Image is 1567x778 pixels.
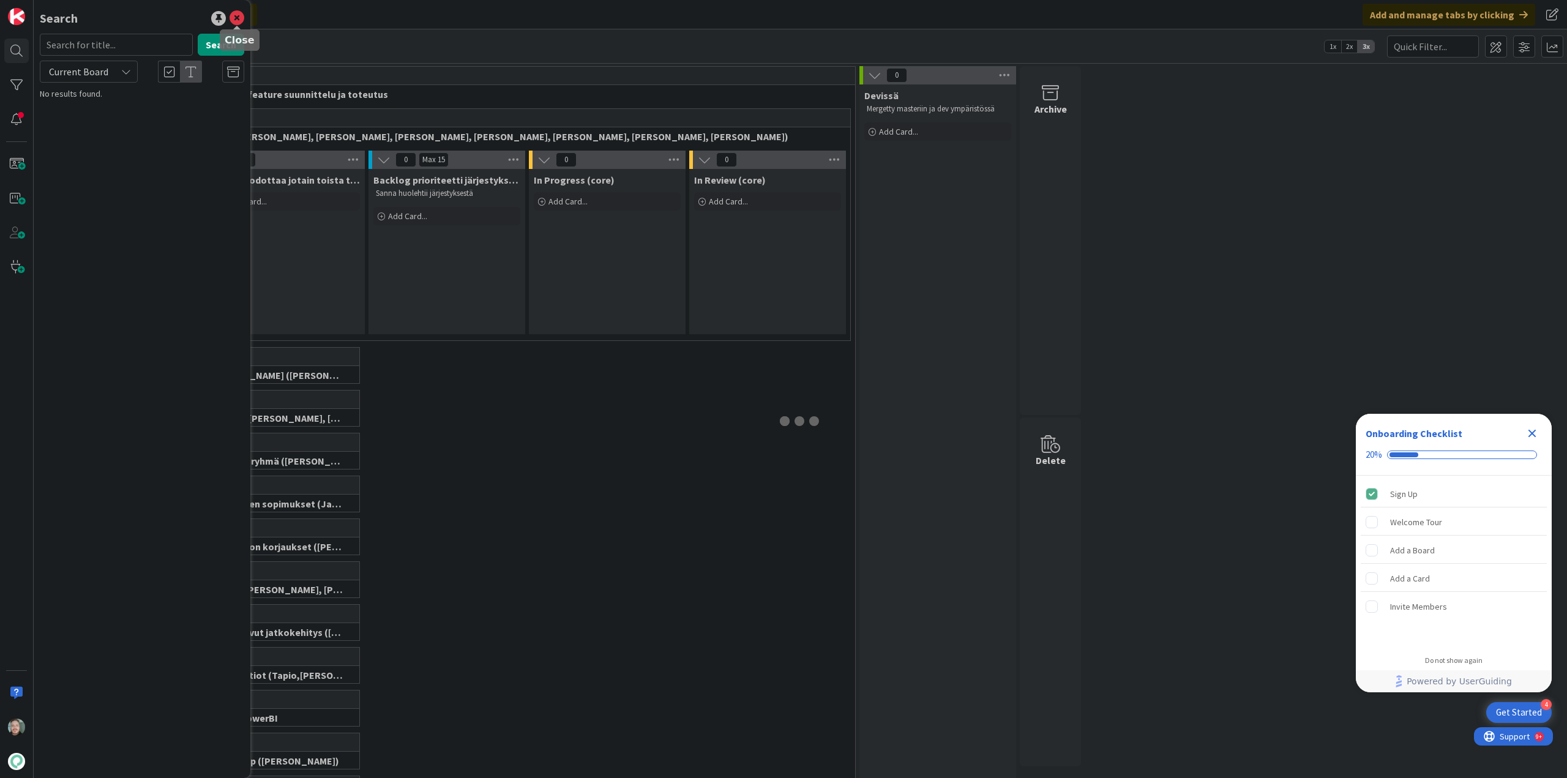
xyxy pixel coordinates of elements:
div: Add a Card is incomplete. [1361,565,1547,592]
span: Halti (Sebastian, VilleH, Riikka, Antti, MikkoV, PetriH, PetriM) [210,369,344,381]
span: Backlog prioriteetti järjestyksessä (core) [373,174,520,186]
div: Add and manage tabs by clicking [1363,4,1535,26]
div: Add a Board [1390,543,1435,558]
h5: Close [225,34,255,46]
div: Welcome Tour is incomplete. [1361,509,1547,536]
span: Add Card... [388,211,427,222]
div: Add a Board is incomplete. [1361,537,1547,564]
span: 1x [1325,40,1341,53]
span: Kirjanpidon korjaukset (Jussi, JaakkoHä) [210,540,344,553]
div: Checklist Container [1356,414,1552,692]
span: DWH + PowerBI [210,712,344,724]
span: In Review (core) [694,174,766,186]
div: Delete [1036,453,1066,468]
div: Invite Members [1390,599,1447,614]
span: Support [26,2,56,17]
span: Perintä (Jaakko, PetriH, MikkoV, Pasi) [210,412,344,424]
div: Add a Card [1390,571,1430,586]
span: Current Board [49,65,108,78]
span: Tekninen feature suunnittelu ja toteutus [205,88,840,100]
span: Add Card... [709,196,748,207]
div: Do not show again [1425,656,1483,665]
span: Add Card... [548,196,588,207]
img: avatar [8,753,25,770]
div: Archive [1034,102,1067,116]
img: Visit kanbanzone.com [8,8,25,25]
span: Core (Pasi, Jussi, JaakkoHä, Jyri, Leo, MikkoK, Väinö, MattiH) [210,130,835,143]
button: Search [198,34,244,56]
div: 9+ [62,5,68,15]
div: Max 15 [422,157,445,163]
span: Laskutusryhmä (Antti, Keijo) [210,455,344,467]
div: Sign Up is complete. [1361,481,1547,507]
div: 4 [1541,699,1552,710]
p: Sanna huolehtii järjestyksestä [376,189,518,198]
div: Close Checklist [1522,424,1542,443]
div: Sign Up [1390,487,1418,501]
div: Footer [1356,670,1552,692]
span: Asukassivut jatkokehitys (Rasmus, TommiH, Bella) [210,626,344,638]
div: Open Get Started checklist, remaining modules: 4 [1486,702,1552,723]
span: Viekas (Samuli, Saara, Mika, Pirjo, Keijo, TommiHä, Rasmus) [210,583,344,596]
span: 0 [395,152,416,167]
span: Tuplat / odottaa jotain toista tikettiä [213,174,360,186]
span: Integraatiot (Tapio,Santeri,Marko,HarriJ) [210,669,344,681]
div: No results found. [40,88,244,100]
div: 20% [1366,449,1382,460]
span: 2x [1341,40,1358,53]
span: 0 [556,152,577,167]
div: Get Started [1496,706,1542,719]
span: Admin App (Jaakko) [210,755,344,767]
span: Devissä [864,89,899,102]
p: Mergetty masteriin ja dev ympäristössä [867,104,1009,114]
span: Powered by UserGuiding [1407,674,1512,689]
span: 0 [716,152,737,167]
div: Onboarding Checklist [1366,426,1462,441]
a: Powered by UserGuiding [1362,670,1546,692]
span: In Progress (core) [534,174,615,186]
span: Yleistilojen sopimukset (Jaakko, VilleP, TommiL, Simo) [210,498,344,510]
div: Invite Members is incomplete. [1361,593,1547,620]
span: Add Card... [879,126,918,137]
div: Welcome Tour [1390,515,1442,529]
div: Search [40,9,78,28]
div: Checklist progress: 20% [1366,449,1542,460]
input: Search for title... [40,34,193,56]
input: Quick Filter... [1387,36,1479,58]
div: Checklist items [1356,476,1552,648]
span: 3x [1358,40,1374,53]
img: VP [8,719,25,736]
span: 0 [886,68,907,83]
